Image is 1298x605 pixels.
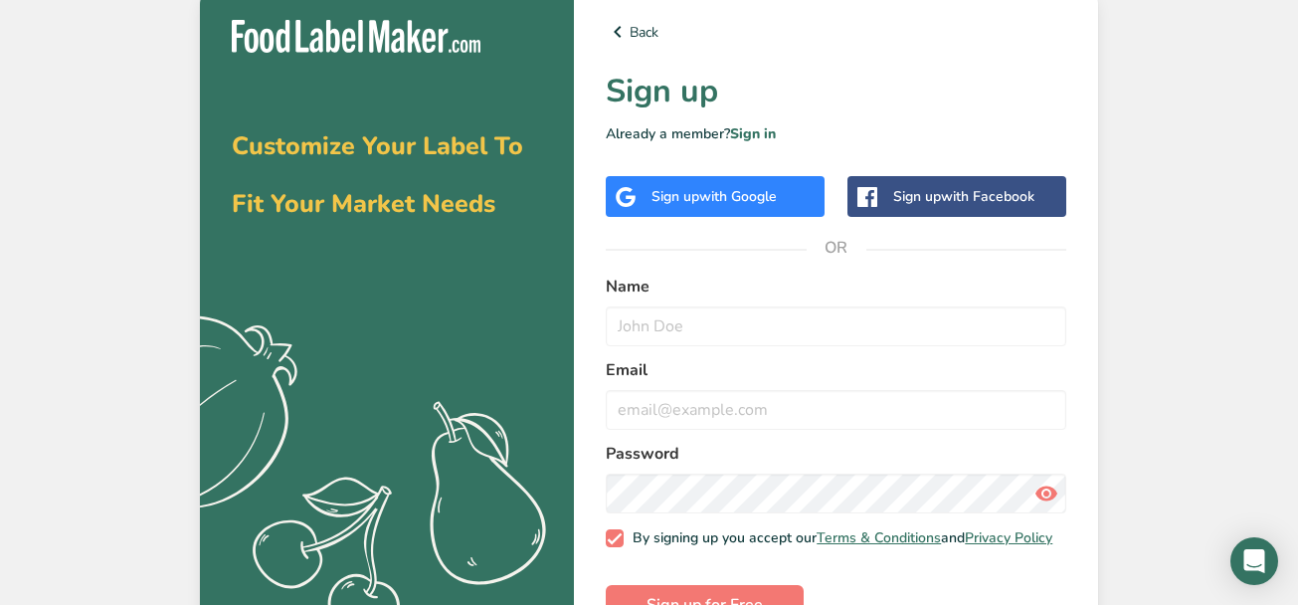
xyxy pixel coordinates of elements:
[606,123,1066,144] p: Already a member?
[730,124,776,143] a: Sign in
[606,442,1066,466] label: Password
[606,306,1066,346] input: John Doe
[817,528,941,547] a: Terms & Conditions
[606,390,1066,430] input: email@example.com
[232,20,480,53] img: Food Label Maker
[606,358,1066,382] label: Email
[1230,537,1278,585] div: Open Intercom Messenger
[606,275,1066,299] label: Name
[807,218,866,278] span: OR
[232,129,523,221] span: Customize Your Label To Fit Your Market Needs
[893,186,1034,207] div: Sign up
[699,187,777,206] span: with Google
[651,186,777,207] div: Sign up
[965,528,1052,547] a: Privacy Policy
[624,529,1053,547] span: By signing up you accept our and
[941,187,1034,206] span: with Facebook
[606,68,1066,115] h1: Sign up
[606,20,1066,44] a: Back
